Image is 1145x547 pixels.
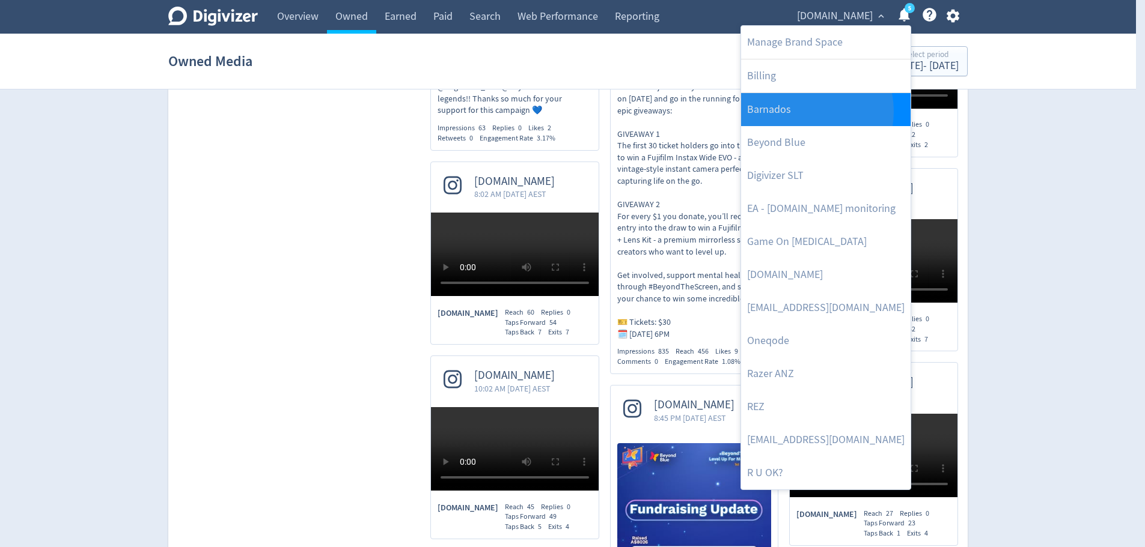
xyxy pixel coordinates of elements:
[741,159,911,192] a: Digivizer SLT
[741,291,911,324] a: [EMAIL_ADDRESS][DOMAIN_NAME]
[741,225,911,258] a: Game On [MEDICAL_DATA]
[741,26,911,59] a: Manage Brand Space
[741,258,911,291] a: [DOMAIN_NAME]
[741,59,911,92] a: Billing
[741,357,911,390] a: Razer ANZ
[741,192,911,225] a: EA - [DOMAIN_NAME] monitoring
[741,390,911,423] a: REZ
[741,126,911,159] a: Beyond Blue
[741,423,911,456] a: [EMAIL_ADDRESS][DOMAIN_NAME]
[741,324,911,357] a: Oneqode
[741,456,911,489] a: R U OK?
[741,93,911,126] a: Barnados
